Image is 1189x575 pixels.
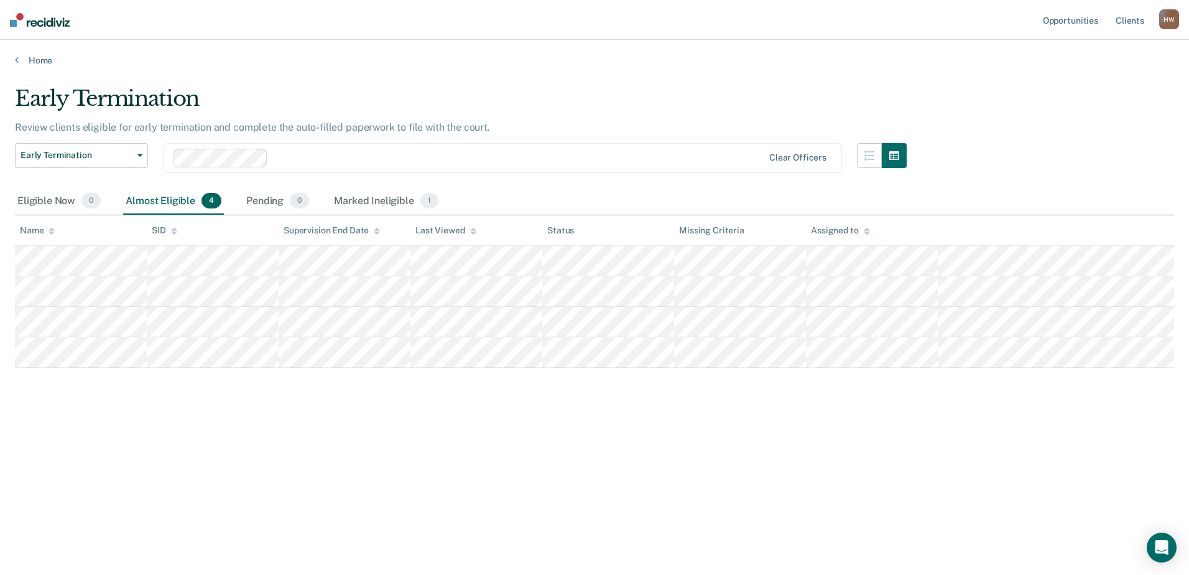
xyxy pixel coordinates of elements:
[15,143,148,168] button: Early Termination
[81,193,101,209] span: 0
[420,193,438,209] span: 1
[15,55,1174,66] a: Home
[15,86,907,121] div: Early Termination
[811,225,869,236] div: Assigned to
[415,225,476,236] div: Last Viewed
[15,188,103,215] div: Eligible Now0
[20,225,55,236] div: Name
[152,225,177,236] div: SID
[1159,9,1179,29] div: H W
[123,188,224,215] div: Almost Eligible4
[679,225,744,236] div: Missing Criteria
[1159,9,1179,29] button: HW
[331,188,441,215] div: Marked Ineligible1
[769,152,826,163] div: Clear officers
[201,193,221,209] span: 4
[15,121,490,133] p: Review clients eligible for early termination and complete the auto-filled paperwork to file with...
[10,13,70,27] img: Recidiviz
[290,193,309,209] span: 0
[547,225,574,236] div: Status
[244,188,312,215] div: Pending0
[1147,533,1177,563] div: Open Intercom Messenger
[21,150,132,161] span: Early Termination
[284,225,380,236] div: Supervision End Date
